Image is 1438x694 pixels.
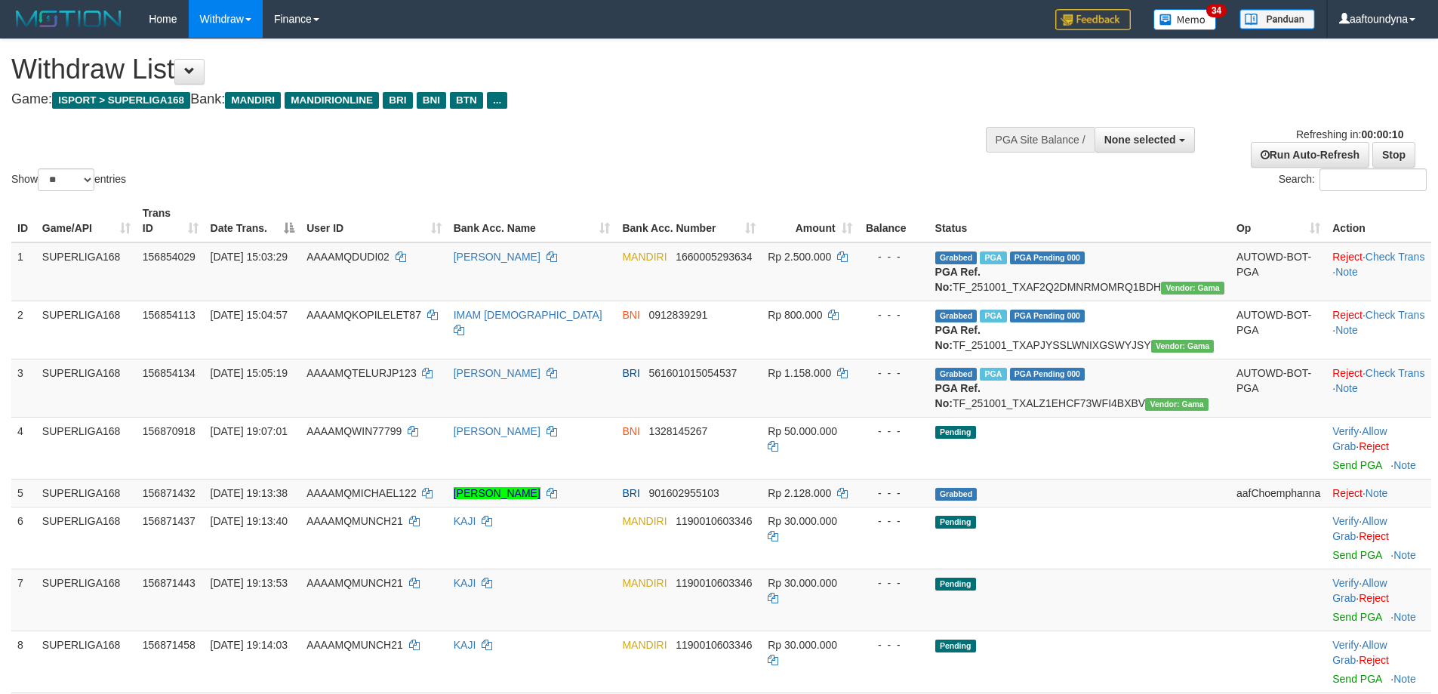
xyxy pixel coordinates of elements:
a: Verify [1332,515,1359,527]
span: Pending [935,640,976,652]
a: Reject [1359,440,1389,452]
div: - - - [864,307,923,322]
a: Check Trans [1366,367,1425,379]
td: 5 [11,479,36,507]
span: [DATE] 15:03:29 [211,251,288,263]
th: Op: activate to sort column ascending [1230,199,1326,242]
a: Run Auto-Refresh [1251,142,1369,168]
span: AAAAMQMUNCH21 [306,577,403,589]
td: TF_251001_TXAPJYSSLWNIXGSWYJSY [929,301,1230,359]
a: Reject [1359,654,1389,666]
span: BNI [417,92,446,109]
span: BTN [450,92,483,109]
td: · · [1326,417,1431,479]
td: SUPERLIGA168 [36,242,137,301]
a: Note [1335,382,1358,394]
span: BNI [622,309,639,321]
button: None selected [1095,127,1195,153]
div: - - - [864,637,923,652]
a: Allow Grab [1332,515,1387,542]
span: Marked by aafsoycanthlai [980,251,1006,264]
a: Verify [1332,577,1359,589]
td: 2 [11,301,36,359]
a: [PERSON_NAME] [454,367,540,379]
td: 8 [11,631,36,692]
span: Vendor URL: https://trx31.1velocity.biz [1151,340,1215,353]
span: PGA Pending [1010,368,1085,381]
span: [DATE] 15:05:19 [211,367,288,379]
img: Feedback.jpg [1055,9,1131,30]
span: MANDIRI [622,577,667,589]
a: Send PGA [1332,459,1381,471]
input: Search: [1319,168,1427,191]
td: 3 [11,359,36,417]
th: Game/API: activate to sort column ascending [36,199,137,242]
strong: 00:00:10 [1361,128,1403,140]
div: - - - [864,249,923,264]
span: Copy 1660005293634 to clipboard [676,251,752,263]
span: MANDIRI [622,251,667,263]
span: Marked by aafsengchandara [980,368,1006,381]
td: · · [1326,301,1431,359]
span: 156871437 [143,515,196,527]
span: [DATE] 19:13:38 [211,487,288,499]
img: MOTION_logo.png [11,8,126,30]
span: Grabbed [935,310,978,322]
img: Button%20Memo.svg [1153,9,1217,30]
a: Stop [1372,142,1415,168]
a: Reject [1359,530,1389,542]
td: 7 [11,569,36,631]
td: · · [1326,569,1431,631]
th: Bank Acc. Number: activate to sort column ascending [616,199,762,242]
th: Date Trans.: activate to sort column descending [205,199,301,242]
span: AAAAMQTELURJP123 [306,367,417,379]
select: Showentries [38,168,94,191]
td: AUTOWD-BOT-PGA [1230,359,1326,417]
label: Search: [1279,168,1427,191]
a: Allow Grab [1332,577,1387,604]
span: BRI [622,487,639,499]
span: 156870918 [143,425,196,437]
th: User ID: activate to sort column ascending [300,199,448,242]
span: Copy 1190010603346 to clipboard [676,515,752,527]
span: Pending [935,578,976,591]
td: · · [1326,242,1431,301]
a: [PERSON_NAME] [454,487,540,499]
div: - - - [864,366,923,381]
a: Note [1366,487,1388,499]
span: Copy 561601015054537 to clipboard [648,367,737,379]
a: Reject [1332,487,1363,499]
div: - - - [864,575,923,591]
span: Rp 30.000.000 [768,515,837,527]
b: PGA Ref. No: [935,382,981,409]
div: - - - [864,424,923,439]
span: Copy 1190010603346 to clipboard [676,577,752,589]
span: Rp 30.000.000 [768,577,837,589]
a: Check Trans [1366,309,1425,321]
a: Note [1393,673,1416,685]
td: · · [1326,359,1431,417]
td: · · [1326,507,1431,569]
a: KAJI [454,639,476,651]
span: Grabbed [935,488,978,501]
a: Note [1393,459,1416,471]
a: Note [1335,266,1358,278]
label: Show entries [11,168,126,191]
span: ISPORT > SUPERLIGA168 [52,92,190,109]
a: Note [1393,611,1416,623]
a: Reject [1332,367,1363,379]
td: SUPERLIGA168 [36,417,137,479]
a: Note [1393,549,1416,561]
td: SUPERLIGA168 [36,631,137,692]
span: Vendor URL: https://trx31.1velocity.biz [1161,282,1224,295]
td: 6 [11,507,36,569]
th: Balance [858,199,929,242]
span: · [1332,577,1387,604]
a: KAJI [454,577,476,589]
span: ... [487,92,507,109]
span: Marked by aafchhiseyha [980,310,1006,322]
td: aafChoemphanna [1230,479,1326,507]
div: - - - [864,514,923,529]
th: Amount: activate to sort column ascending [762,199,858,242]
span: · [1332,639,1387,666]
